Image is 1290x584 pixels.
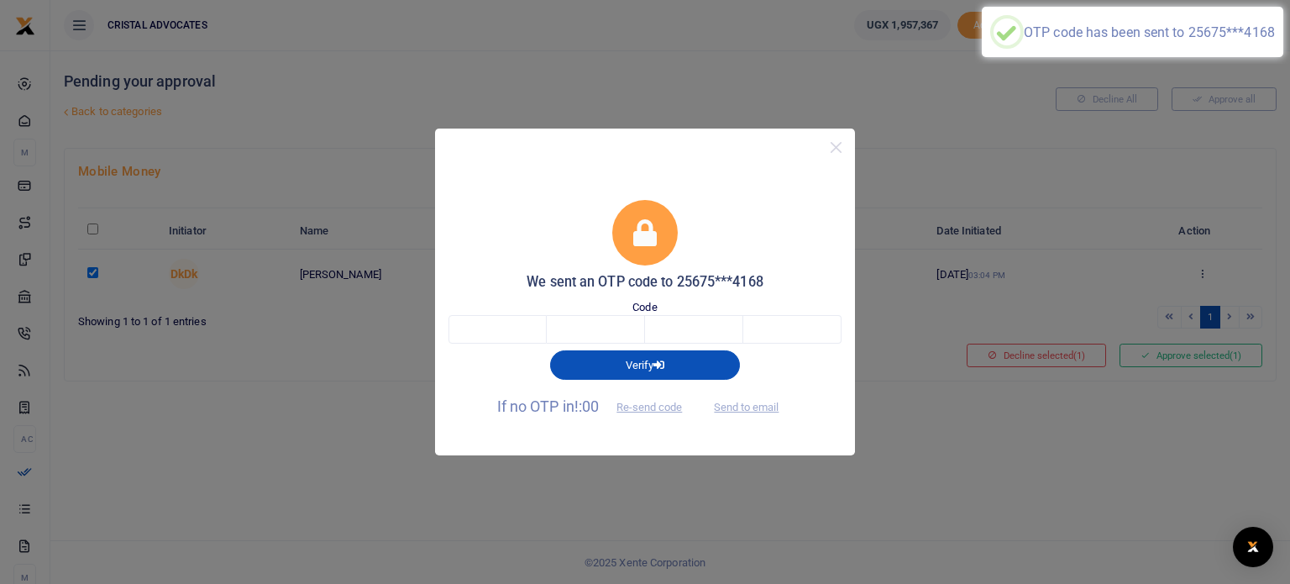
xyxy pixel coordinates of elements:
span: !:00 [574,397,599,415]
button: Close [824,135,848,160]
h5: We sent an OTP code to 25675***4168 [448,274,842,291]
div: Open Intercom Messenger [1233,527,1273,567]
div: OTP code has been sent to 25675***4168 [1024,24,1275,40]
label: Code [632,299,657,316]
button: Verify [550,350,740,379]
span: If no OTP in [497,397,697,415]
